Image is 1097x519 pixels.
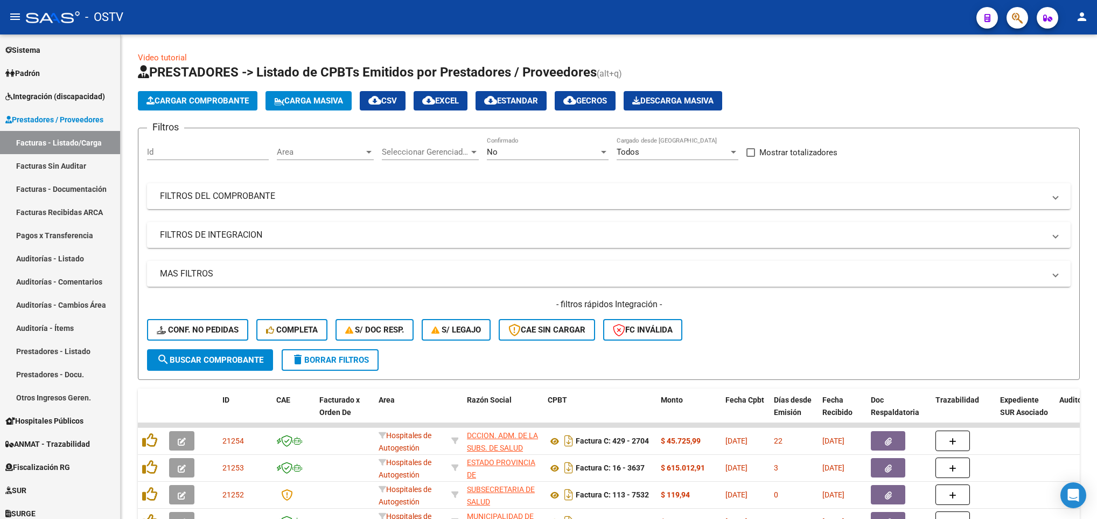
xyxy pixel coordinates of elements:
[5,67,40,79] span: Padrón
[345,325,404,335] span: S/ Doc Resp.
[379,458,431,479] span: Hospitales de Autogestión
[5,114,103,126] span: Prestadores / Proveedores
[822,396,853,417] span: Fecha Recibido
[368,94,381,107] mat-icon: cloud_download
[576,464,645,473] strong: Factura C: 16 - 3637
[1060,482,1086,508] div: Open Intercom Messenger
[160,268,1045,280] mat-panel-title: MAS FILTROS
[871,396,919,417] span: Doc Respaldatoria
[5,415,83,427] span: Hospitales Públicos
[414,91,467,110] button: EXCEL
[463,389,543,436] datatable-header-cell: Razón Social
[336,319,414,341] button: S/ Doc Resp.
[5,461,70,473] span: Fiscalización RG
[422,94,435,107] mat-icon: cloud_download
[277,147,364,157] span: Area
[319,396,360,417] span: Facturado x Orden De
[276,396,290,404] span: CAE
[467,431,538,465] span: DCCION. ADM. DE LA SUBS. DE SALUD PCIA. DE NEUQUEN
[160,190,1045,202] mat-panel-title: FILTROS DEL COMPROBANTE
[1059,396,1091,404] span: Auditoria
[725,396,764,404] span: Fecha Cpbt
[1000,396,1048,417] span: Expediente SUR Asociado
[484,94,497,107] mat-icon: cloud_download
[661,490,690,499] strong: $ 119,94
[147,183,1071,209] mat-expansion-panel-header: FILTROS DEL COMPROBANTE
[379,431,431,452] span: Hospitales de Autogestión
[867,389,931,436] datatable-header-cell: Doc Respaldatoria
[5,485,26,496] span: SUR
[222,490,244,499] span: 21252
[931,389,996,436] datatable-header-cell: Trazabilidad
[499,319,595,341] button: CAE SIN CARGAR
[266,325,318,335] span: Completa
[661,396,683,404] span: Monto
[422,96,459,106] span: EXCEL
[576,491,649,500] strong: Factura C: 113 - 7532
[563,94,576,107] mat-icon: cloud_download
[467,456,539,479] div: 30673377544
[661,437,701,445] strong: $ 45.725,99
[222,396,229,404] span: ID
[725,463,747,472] span: [DATE]
[770,389,818,436] datatable-header-cell: Días desde Emisión
[484,96,538,106] span: Estandar
[431,325,481,335] span: S/ legajo
[818,389,867,436] datatable-header-cell: Fecha Recibido
[138,65,597,80] span: PRESTADORES -> Listado de CPBTs Emitidos por Prestadores / Proveedores
[360,91,406,110] button: CSV
[160,229,1045,241] mat-panel-title: FILTROS DE INTEGRACION
[508,325,585,335] span: CAE SIN CARGAR
[632,96,714,106] span: Descarga Masiva
[147,349,273,371] button: Buscar Comprobante
[138,53,187,63] a: Video tutorial
[218,389,272,436] datatable-header-cell: ID
[422,319,491,341] button: S/ legajo
[222,437,244,445] span: 21254
[603,319,682,341] button: FC Inválida
[759,146,837,159] span: Mostrar totalizadores
[291,353,304,366] mat-icon: delete
[157,353,170,366] mat-icon: search
[222,463,244,472] span: 21253
[617,147,639,157] span: Todos
[624,91,722,110] app-download-masive: Descarga masiva de comprobantes (adjuntos)
[379,485,431,506] span: Hospitales de Autogestión
[382,147,469,157] span: Seleccionar Gerenciador
[597,68,622,79] span: (alt+q)
[467,430,539,452] div: 30707519378
[147,299,1071,310] h4: - filtros rápidos Integración -
[1075,10,1088,23] mat-icon: person
[256,319,327,341] button: Completa
[467,483,539,506] div: 30675068441
[5,44,40,56] span: Sistema
[774,396,812,417] span: Días desde Emisión
[624,91,722,110] button: Descarga Masiva
[661,463,705,472] strong: $ 615.012,91
[157,325,239,335] span: Conf. no pedidas
[138,91,257,110] button: Cargar Comprobante
[157,355,263,365] span: Buscar Comprobante
[291,355,369,365] span: Borrar Filtros
[147,261,1071,287] mat-expansion-panel-header: MAS FILTROS
[996,389,1055,436] datatable-header-cell: Expediente SUR Asociado
[467,458,540,503] span: ESTADO PROVINCIA DE [GEOGRAPHIC_DATA][PERSON_NAME]
[543,389,656,436] datatable-header-cell: CPBT
[563,96,607,106] span: Gecros
[562,486,576,503] i: Descargar documento
[147,120,184,135] h3: Filtros
[282,349,379,371] button: Borrar Filtros
[374,389,447,436] datatable-header-cell: Area
[656,389,721,436] datatable-header-cell: Monto
[935,396,979,404] span: Trazabilidad
[315,389,374,436] datatable-header-cell: Facturado x Orden De
[822,437,844,445] span: [DATE]
[725,490,747,499] span: [DATE]
[774,437,782,445] span: 22
[272,389,315,436] datatable-header-cell: CAE
[467,396,512,404] span: Razón Social
[265,91,352,110] button: Carga Masiva
[822,463,844,472] span: [DATE]
[562,459,576,476] i: Descargar documento
[774,490,778,499] span: 0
